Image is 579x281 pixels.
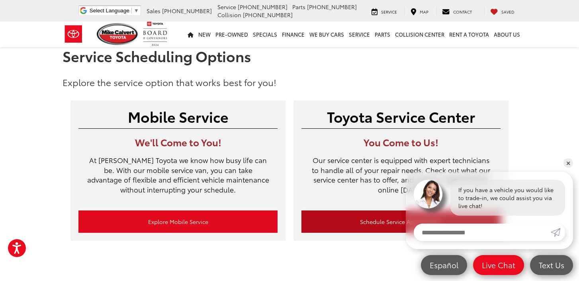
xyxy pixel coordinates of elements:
span: Service [217,3,236,11]
h2: Mobile Service [78,108,278,124]
a: Schedule Service Appointment [301,210,501,233]
img: Agent profile photo [414,180,442,208]
span: Español [426,260,462,270]
span: Saved [501,9,514,15]
a: Rent a Toyota [447,22,491,47]
span: Live Chat [478,260,519,270]
a: About Us [491,22,522,47]
span: Text Us [535,260,568,270]
span: ​ [131,8,132,14]
a: Text Us [530,255,573,275]
a: Submit [551,224,565,241]
input: Enter your message [414,224,551,241]
span: Collision [217,11,241,19]
h1: Service Scheduling Options [63,48,516,64]
h2: Toyota Service Center [301,108,501,124]
a: Collision Center [393,22,447,47]
a: Specials [250,22,280,47]
span: [PHONE_NUMBER] [307,3,357,11]
img: Mike Calvert Toyota [97,23,139,45]
a: New [196,22,213,47]
a: Parts [372,22,393,47]
span: Parts [292,3,305,11]
a: Español [421,255,467,275]
span: Select Language [90,8,129,14]
a: WE BUY CARS [307,22,346,47]
a: Home [185,22,196,47]
span: ▼ [134,8,139,14]
span: [PHONE_NUMBER] [238,3,288,11]
a: My Saved Vehicles [484,7,520,15]
h3: You Come to Us! [301,137,501,147]
span: [PHONE_NUMBER] [243,11,293,19]
p: Our service center is equipped with expert technicians to handle all of your repair needs. Check ... [301,155,501,202]
p: At [PERSON_NAME] Toyota we know how busy life can be. With our mobile service van, you can take a... [78,155,278,202]
span: Service [381,9,397,15]
span: Contact [453,9,472,15]
a: Pre-Owned [213,22,250,47]
a: Finance [280,22,307,47]
a: Select Language​ [90,8,139,14]
span: Map [420,9,428,15]
h3: We'll Come to You! [78,137,278,147]
span: [PHONE_NUMBER] [162,7,212,15]
a: Explore Mobile Service [78,210,278,233]
img: Toyota [59,21,88,47]
a: Service [346,22,372,47]
a: Contact [436,7,478,15]
a: Map [405,7,434,15]
p: Explore the service option that works best for you! [63,76,516,88]
div: If you have a vehicle you would like to trade-in, we could assist you via live chat! [450,180,565,216]
span: Sales [147,7,160,15]
a: Service [366,7,403,15]
a: Live Chat [473,255,524,275]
